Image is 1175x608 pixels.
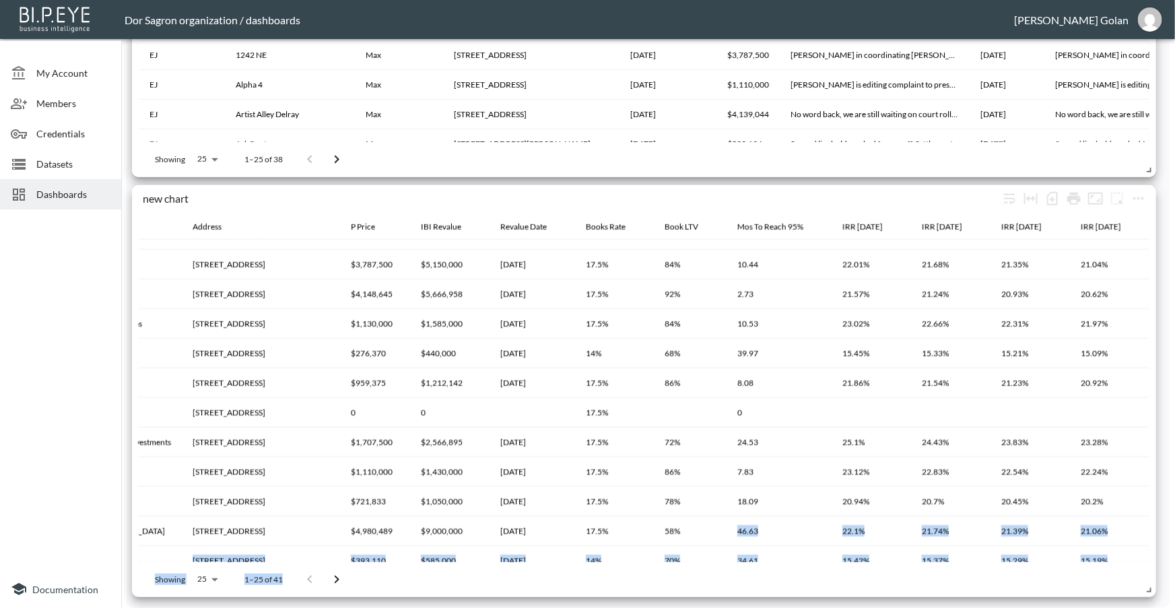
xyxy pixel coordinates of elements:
[490,457,575,487] th: 8/1/25
[832,339,911,368] th: 15.45%
[340,339,410,368] th: $276,370
[410,457,490,487] th: $1,430,000
[991,487,1070,516] th: 20.45%
[1070,279,1149,309] th: 20.62%
[727,368,832,398] th: 8.08
[1128,188,1149,209] span: Chart settings
[1070,457,1149,487] th: 22.24%
[182,309,340,339] th: 2705 SE Ranch Acres Circle, Jupiter, FL 33478
[1085,188,1106,209] button: Fullscreen
[490,309,575,339] th: 8/1/25
[340,279,410,309] th: $4,148,645
[727,250,832,279] th: 10.44
[500,219,547,235] div: Revalue Date
[832,368,911,398] th: 21.86%
[1128,188,1149,209] button: more
[991,339,1070,368] th: 15.21%
[911,309,991,339] th: 22.66%
[244,154,283,165] p: 1–25 of 38
[654,279,727,309] th: 92%
[1070,339,1149,368] th: 15.09%
[842,219,883,235] div: IRR In 12 Months
[727,487,832,516] th: 18.09
[842,219,900,235] span: IRR In 12 Months
[654,250,727,279] th: 84%
[654,368,727,398] th: 86%
[575,546,654,576] th: 14%
[665,219,698,235] div: Book LTV
[1106,191,1128,203] span: Attach chart to a group
[410,250,490,279] th: $5,150,000
[1070,546,1149,576] th: 15.19%
[575,250,654,279] th: 17.5%
[1042,188,1063,209] div: Number of rows selected for download: 41
[1001,219,1059,235] span: IRR In 16 Months
[355,70,443,100] th: Max
[410,546,490,576] th: $585,000
[716,70,780,100] th: $1,110,000
[443,40,619,70] th: 1242 NE 81st Ter, Miami, FL 33138
[490,516,575,546] th: 04/29/2025
[780,129,970,159] th: Second lienholder asked for payoff. Settlement offer from borrower anticipated within the week.
[182,368,340,398] th: 510 NE 155th Ter, Miami, FL 33162
[139,40,225,70] th: EJ
[182,398,340,428] th: 8561 W 33rd Ave, Hialeah, FL 33018
[1138,7,1162,32] img: b60eb1e829f882aa23219c725e57e04d
[1063,188,1085,209] div: Print
[1081,219,1121,235] div: IRR In 18 Months
[727,546,832,576] th: 34.61
[340,487,410,516] th: $721,833
[665,219,716,235] span: Book LTV
[1020,188,1042,209] div: Toggle table layout between fixed and auto (default: auto)
[323,566,350,593] button: Go to next page
[410,309,490,339] th: $1,585,000
[340,309,410,339] th: $1,130,000
[619,129,716,159] th: 2024-09-10
[1070,487,1149,516] th: 20.2%
[716,40,780,70] th: $3,787,500
[780,100,970,129] th: No word back, we are still waiting on court rolling Aug 25th will be. deadline to ping judge
[410,339,490,368] th: $440,000
[727,457,832,487] th: 7.83
[619,70,716,100] th: 2025-03-03
[832,428,911,457] th: 25.1%
[340,428,410,457] th: $1,707,500
[182,457,340,487] th: 1000 W Island Blvd Ph 9, Aventura, FL 33160
[340,250,410,279] th: $3,787,500
[36,96,110,110] span: Members
[727,398,832,428] th: 0
[999,188,1020,209] div: Wrap text
[1070,368,1149,398] th: 20.92%
[991,279,1070,309] th: 20.93%
[490,279,575,309] th: 8/1/25
[832,546,911,576] th: 15.42%
[911,368,991,398] th: 21.54%
[36,187,110,201] span: Dashboards
[443,129,619,159] th: 3080 John Anderson Dr, Ormond Beach, FL 32176
[832,279,911,309] th: 21.57%
[191,570,223,588] div: 25
[575,487,654,516] th: 17.5%
[182,487,340,516] th: 475 Brickell Ave APT 4107, Miami, FL 33131
[619,40,716,70] th: 2024-12-11
[410,279,490,309] th: $5,666,958
[490,368,575,398] th: 8/1/25
[1070,250,1149,279] th: 21.04%
[654,309,727,339] th: 84%
[490,487,575,516] th: 8/1/25
[410,428,490,457] th: $2,566,895
[575,309,654,339] th: 17.5%
[182,250,340,279] th: 1242 NE 81st Ter, Miami, FL 33138
[832,516,911,546] th: 22.1%
[355,100,443,129] th: Max
[182,546,340,576] th: 8330 NW 53rd St, Lauderhill, FL 33351
[182,516,340,546] th: 1529 Brooklyn Ave, Brooklyn, NY
[832,309,911,339] th: 23.02%
[832,487,911,516] th: 20.94%
[911,279,991,309] th: 21.24%
[586,219,626,235] div: Books Rate
[355,40,443,70] th: Max
[911,516,991,546] th: 21.74%
[225,100,355,129] th: Artist Alley Delray
[191,150,223,168] div: 25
